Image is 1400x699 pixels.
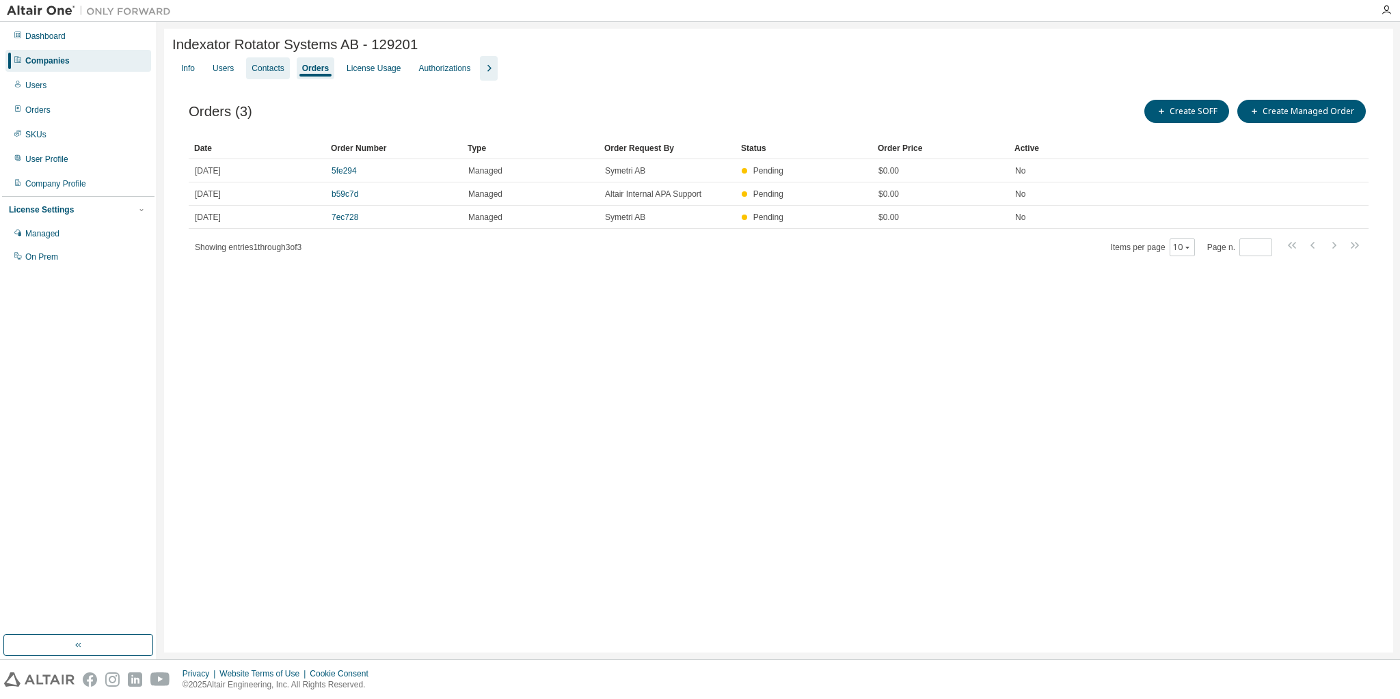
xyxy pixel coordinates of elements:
[195,165,221,176] span: [DATE]
[331,137,457,159] div: Order Number
[468,137,593,159] div: Type
[332,213,358,222] a: 7ec728
[347,63,401,74] div: License Usage
[83,672,97,687] img: facebook.svg
[332,189,358,199] a: b59c7d
[753,213,783,222] span: Pending
[604,137,730,159] div: Order Request By
[1014,137,1287,159] div: Active
[1173,242,1192,253] button: 10
[172,37,418,53] span: Indexator Rotator Systems AB - 129201
[1144,100,1229,123] button: Create SOFF
[332,166,357,176] a: 5fe294
[195,243,301,252] span: Showing entries 1 through 3 of 3
[25,251,58,262] div: On Prem
[25,80,46,91] div: Users
[25,228,59,239] div: Managed
[310,668,376,679] div: Cookie Consent
[753,166,783,176] span: Pending
[25,55,70,66] div: Companies
[1111,238,1195,256] span: Items per page
[219,668,310,679] div: Website Terms of Use
[195,189,221,200] span: [DATE]
[878,212,899,223] span: $0.00
[878,165,899,176] span: $0.00
[878,189,899,200] span: $0.00
[195,212,221,223] span: [DATE]
[183,668,219,679] div: Privacy
[605,189,701,200] span: Altair Internal APA Support
[252,63,284,74] div: Contacts
[468,189,502,200] span: Managed
[194,137,320,159] div: Date
[7,4,178,18] img: Altair One
[468,165,502,176] span: Managed
[25,154,68,165] div: User Profile
[25,129,46,140] div: SKUs
[25,105,51,115] div: Orders
[605,165,645,176] span: Symetri AB
[1015,165,1025,176] span: No
[183,679,377,691] p: © 2025 Altair Engineering, Inc. All Rights Reserved.
[1207,238,1272,256] span: Page n.
[25,178,86,189] div: Company Profile
[302,63,329,74] div: Orders
[1015,212,1025,223] span: No
[741,137,867,159] div: Status
[213,63,234,74] div: Users
[150,672,170,687] img: youtube.svg
[25,31,66,42] div: Dashboard
[418,63,470,74] div: Authorizations
[189,104,252,120] span: Orders (3)
[128,672,142,687] img: linkedin.svg
[4,672,75,687] img: altair_logo.svg
[878,137,1004,159] div: Order Price
[1237,100,1366,123] button: Create Managed Order
[468,212,502,223] span: Managed
[105,672,120,687] img: instagram.svg
[181,63,195,74] div: Info
[1015,189,1025,200] span: No
[605,212,645,223] span: Symetri AB
[9,204,74,215] div: License Settings
[753,189,783,199] span: Pending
